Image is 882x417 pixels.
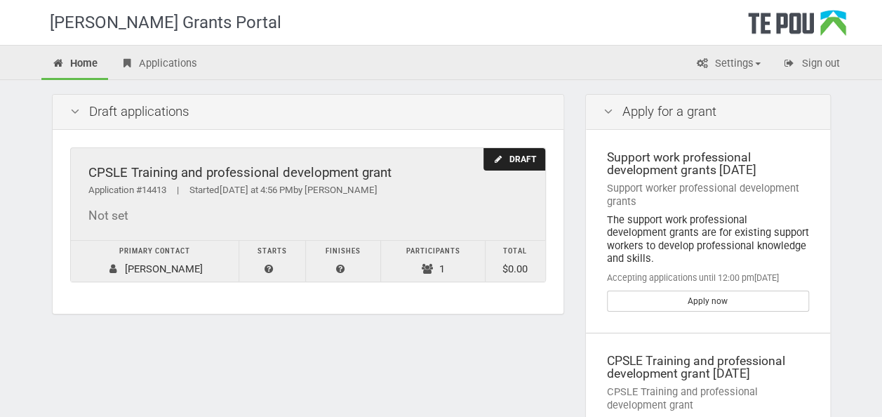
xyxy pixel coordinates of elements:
div: Accepting applications until 12:00 pm[DATE] [607,272,809,284]
td: 1 [381,241,485,282]
span: [DATE] at 4:56 PM [220,185,293,195]
div: Participants [388,244,477,259]
div: Te Pou Logo [748,10,846,45]
div: Starts [246,244,298,259]
a: Sign out [773,49,850,80]
div: Application #14413 Started by [PERSON_NAME] [88,183,528,198]
div: Primary contact [78,244,232,259]
div: Finishes [313,244,373,259]
div: Support worker professional development grants [607,182,809,208]
td: [PERSON_NAME] [71,241,239,282]
div: Support work professional development grants [DATE] [607,151,809,177]
div: CPSLE Training and professional development grant [88,166,528,180]
div: Draft applications [53,95,563,130]
div: Not set [88,208,528,223]
a: Applications [109,49,208,80]
div: CPSLE Training and professional development grant [607,385,809,411]
div: CPSLE Training and professional development grant [DATE] [607,355,809,380]
div: Draft [483,148,544,171]
div: Apply for a grant [586,95,830,130]
div: The support work professional development grants are for existing support workers to develop prof... [607,213,809,265]
span: | [166,185,189,195]
a: Apply now [607,291,809,312]
td: $0.00 [485,241,545,282]
a: Home [41,49,109,80]
a: Settings [686,49,771,80]
div: Total [493,244,538,259]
